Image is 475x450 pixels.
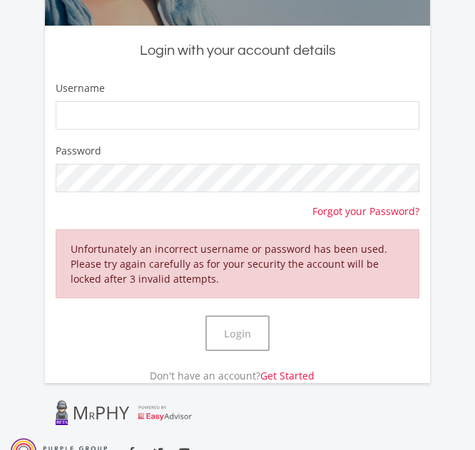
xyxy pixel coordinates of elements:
label: Username [56,81,105,95]
p: Don't have an account? [45,368,419,383]
a: Get Started [260,369,315,382]
button: Login [205,315,270,351]
a: Forgot your Password? [312,192,419,219]
h5: Login with your account details [56,41,419,61]
div: Unfortunately an incorrect username or password has been used. Please try again carefully as for ... [56,229,419,298]
label: Password [56,144,101,158]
